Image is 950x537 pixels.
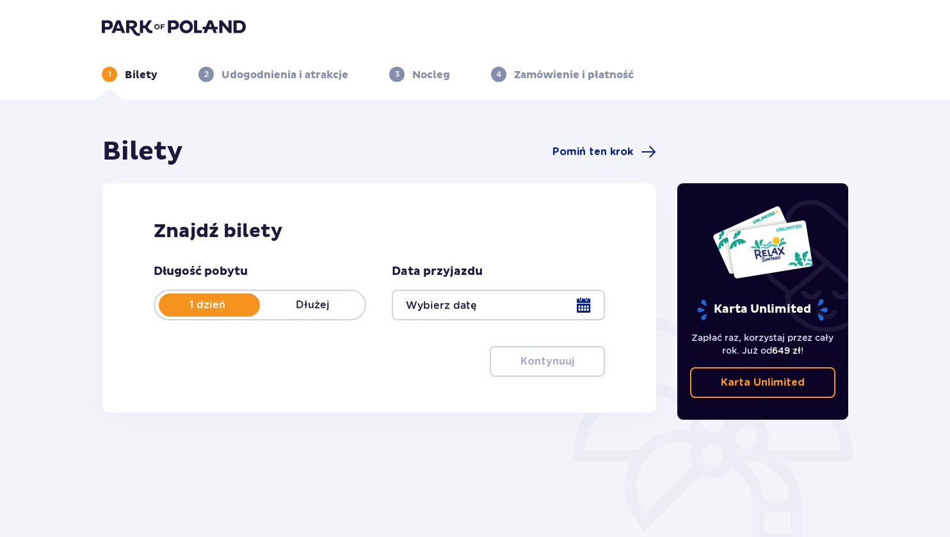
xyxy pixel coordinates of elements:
p: Data przyjazdu [392,264,483,279]
p: Nocleg [412,68,450,82]
p: 2 [204,69,209,80]
p: 3 [395,69,399,80]
p: Udogodnienia i atrakcje [221,68,348,82]
p: Kontynuuj [520,354,574,368]
p: Karta Unlimited [721,376,805,390]
a: Karta Unlimited [690,367,836,398]
p: 4 [496,69,501,80]
p: Zamówienie i płatność [514,68,634,82]
a: Pomiń ten krok [552,144,656,160]
p: Dłużej [260,298,365,312]
p: Długość pobytu [154,264,248,279]
img: Park of Poland logo [102,18,246,36]
p: 1 [108,69,111,80]
span: 649 zł [772,345,801,356]
h2: Znajdź bilety [154,219,605,244]
p: Zapłać raz, korzystaj przez cały rok. Już od ! [690,331,836,357]
span: Pomiń ten krok [552,145,633,159]
p: 1 dzień [155,298,260,312]
p: Bilety [125,68,157,82]
p: Karta Unlimited [696,299,829,321]
h1: Bilety [102,136,183,168]
button: Kontynuuj [490,346,605,377]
